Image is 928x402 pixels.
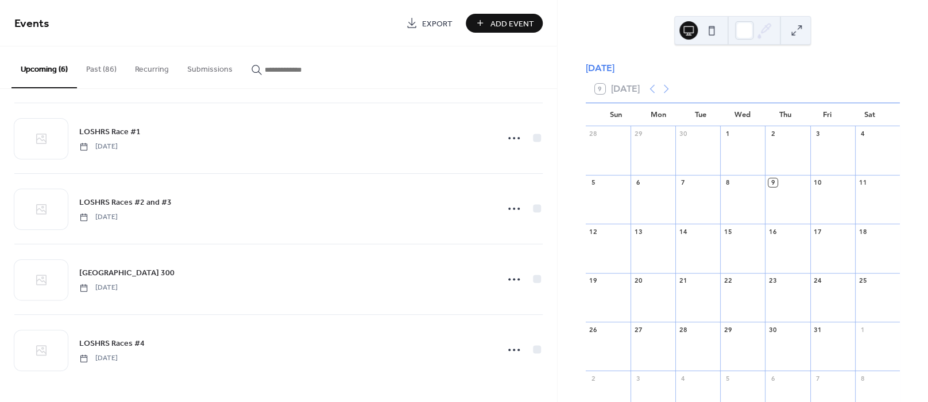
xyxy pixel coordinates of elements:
div: 27 [634,325,643,334]
div: 21 [679,276,687,285]
button: Add Event [466,14,543,33]
span: [DATE] [79,353,118,364]
a: LOSHRS Races #2 and #3 [79,196,172,209]
div: 18 [859,227,867,236]
div: 29 [634,130,643,138]
div: 2 [589,374,598,383]
div: 6 [768,374,777,383]
div: 30 [768,325,777,334]
button: Submissions [178,46,242,87]
span: Events [14,13,49,35]
div: 25 [859,276,867,285]
div: 23 [768,276,777,285]
span: [DATE] [79,212,118,223]
div: 14 [679,227,687,236]
div: 26 [589,325,598,334]
div: 11 [859,178,867,187]
div: Fri [806,103,849,126]
div: 2 [768,130,777,138]
div: 6 [634,178,643,187]
div: 16 [768,227,777,236]
div: 3 [634,374,643,383]
div: 19 [589,276,598,285]
button: Upcoming (6) [11,46,77,88]
div: 15 [724,227,732,236]
div: Thu [764,103,806,126]
div: 29 [724,325,732,334]
span: LOSHRS Race #1 [79,126,141,138]
div: 13 [634,227,643,236]
div: 7 [814,374,822,383]
span: LOSHRS Races #4 [79,338,145,350]
div: 28 [679,325,687,334]
div: 7 [679,178,687,187]
a: LOSHRS Races #4 [79,337,145,350]
div: 1 [859,325,867,334]
button: Recurring [126,46,178,87]
div: 9 [768,178,777,187]
div: 4 [679,374,687,383]
a: [GEOGRAPHIC_DATA] 300 [79,266,175,279]
div: 20 [634,276,643,285]
div: 8 [724,178,732,187]
span: LOSHRS Races #2 and #3 [79,197,172,209]
a: Export [397,14,461,33]
a: LOSHRS Race #1 [79,125,141,138]
button: Past (86) [77,46,126,87]
div: Sun [595,103,637,126]
div: Sat [848,103,891,126]
div: 30 [679,130,687,138]
div: 28 [589,130,598,138]
div: 17 [814,227,822,236]
div: 4 [859,130,867,138]
div: 5 [589,178,598,187]
div: 31 [814,325,822,334]
div: Wed [721,103,764,126]
span: Export [422,18,453,30]
div: 10 [814,178,822,187]
div: 12 [589,227,598,236]
span: [DATE] [79,142,118,152]
div: [DATE] [586,61,900,75]
div: 3 [814,130,822,138]
div: 1 [724,130,732,138]
div: 8 [859,374,867,383]
span: [GEOGRAPHIC_DATA] 300 [79,267,175,279]
div: 22 [724,276,732,285]
div: 24 [814,276,822,285]
div: Tue [679,103,722,126]
span: Add Event [490,18,534,30]
div: Mon [637,103,679,126]
div: 5 [724,374,732,383]
span: [DATE] [79,283,118,293]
